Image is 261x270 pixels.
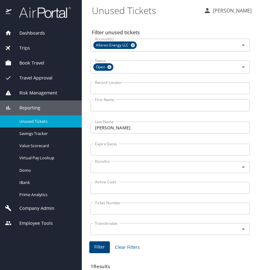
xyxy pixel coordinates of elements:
[115,243,140,251] span: Clear Filters
[12,104,40,111] span: Reporting
[19,143,74,149] span: Value Scorecard
[12,205,54,212] span: Company Admin
[112,242,142,253] button: Clear Filters
[89,241,110,253] button: Filter
[92,1,199,20] h1: Unused Tickets
[19,180,74,186] span: IBank
[239,225,248,234] button: Open
[93,64,109,70] span: Open
[201,5,254,16] button: [PERSON_NAME]
[91,259,250,270] h3: 1 Results
[211,7,252,14] p: [PERSON_NAME]
[12,6,71,18] img: airportal-logo.png
[12,220,53,227] span: Employee Tools
[12,30,45,36] span: Dashboards
[93,41,137,49] div: Albireo Energy LLC
[239,63,248,71] button: Open
[12,60,44,66] span: Book Travel
[19,131,74,137] span: Savings Tracker
[12,75,52,81] span: Travel Approval
[239,163,248,171] button: Open
[6,6,12,18] img: icon-airportal.png
[92,27,251,37] h2: Filter unused tickets
[19,118,74,124] span: Unused Tickets
[93,63,113,71] div: Open
[12,89,57,96] span: Risk Management
[12,45,30,51] span: Trips
[93,42,132,49] span: Albireo Energy LLC
[19,167,74,173] span: Domo
[94,243,105,251] span: Filter
[19,155,74,161] span: Virtual Pay Lookup
[239,41,248,50] button: Open
[19,192,74,198] span: Prime Analytics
